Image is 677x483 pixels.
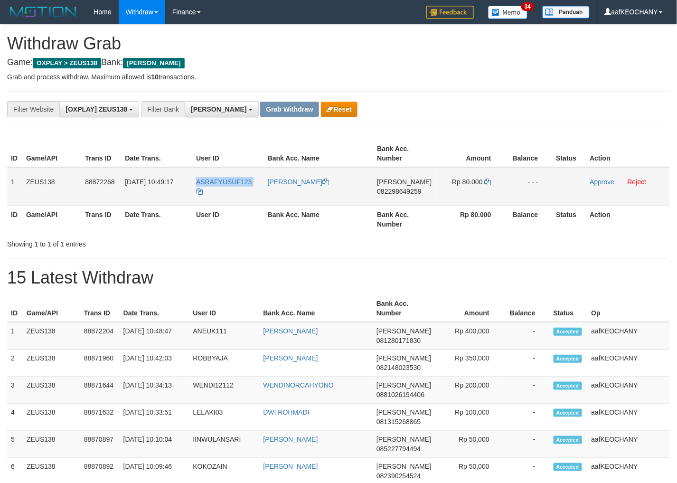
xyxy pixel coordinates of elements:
[196,178,252,195] a: ASRAFYUSUF123
[7,72,670,82] p: Grab and process withdraw. Maximum allowed is transactions.
[376,364,421,371] span: Copy 082148023530 to clipboard
[121,140,192,167] th: Date Trans.
[504,431,550,458] td: -
[435,404,504,431] td: Rp 100,000
[504,322,550,350] td: -
[81,140,121,167] th: Trans ID
[550,295,588,322] th: Status
[120,295,189,322] th: Date Trans.
[506,206,553,233] th: Balance
[542,6,590,19] img: panduan.png
[435,295,504,322] th: Amount
[7,34,670,53] h1: Withdraw Grab
[376,418,421,426] span: Copy 081315268865 to clipboard
[586,140,670,167] th: Action
[452,178,483,186] span: Rp 80.000
[554,382,582,390] span: Accepted
[504,377,550,404] td: -
[260,102,319,117] button: Grab Withdraw
[554,436,582,444] span: Accepted
[435,377,504,404] td: Rp 200,000
[554,463,582,471] span: Accepted
[376,436,431,443] span: [PERSON_NAME]
[151,73,159,81] strong: 10
[7,377,23,404] td: 3
[264,206,374,233] th: Bank Acc. Name
[263,381,334,389] a: WENDINORCAHYONO
[376,381,431,389] span: [PERSON_NAME]
[435,350,504,377] td: Rp 350,000
[504,350,550,377] td: -
[7,101,59,117] div: Filter Website
[23,350,80,377] td: ZEUS138
[263,354,318,362] a: [PERSON_NAME]
[80,431,120,458] td: 88870897
[485,178,491,186] a: Copy 80000 to clipboard
[120,404,189,431] td: [DATE] 10:33:51
[553,206,586,233] th: Status
[80,295,120,322] th: Trans ID
[376,472,421,480] span: Copy 082390254524 to clipboard
[376,391,424,398] span: Copy 0881026194406 to clipboard
[80,404,120,431] td: 88871632
[80,377,120,404] td: 88871644
[189,295,259,322] th: User ID
[435,431,504,458] td: Rp 50,000
[189,431,259,458] td: IINWULANSARI
[321,102,357,117] button: Reset
[488,6,528,19] img: Button%20Memo.svg
[196,178,252,186] span: ASRAFYUSUF123
[7,431,23,458] td: 5
[23,404,80,431] td: ZEUS138
[376,463,431,470] span: [PERSON_NAME]
[7,404,23,431] td: 4
[628,178,647,186] a: Reject
[80,322,120,350] td: 88872204
[263,463,318,470] a: [PERSON_NAME]
[81,206,121,233] th: Trans ID
[506,140,553,167] th: Balance
[586,206,670,233] th: Action
[33,58,101,68] span: OXPLAY > ZEUS138
[7,140,22,167] th: ID
[554,328,582,336] span: Accepted
[376,408,431,416] span: [PERSON_NAME]
[141,101,185,117] div: Filter Bank
[7,322,23,350] td: 1
[263,408,310,416] a: DWI ROHMADI
[120,377,189,404] td: [DATE] 10:34:13
[373,206,435,233] th: Bank Acc. Number
[553,140,586,167] th: Status
[504,295,550,322] th: Balance
[66,105,127,113] span: [OXPLAY] ZEUS138
[377,188,421,195] span: Copy 082298649259 to clipboard
[554,409,582,417] span: Accepted
[191,105,246,113] span: [PERSON_NAME]
[189,322,259,350] td: ANEUK111
[373,295,435,322] th: Bank Acc. Number
[121,206,192,233] th: Date Trans.
[554,355,582,363] span: Accepted
[435,322,504,350] td: Rp 400,000
[506,167,553,206] td: - - -
[7,58,670,67] h4: Game: Bank:
[22,167,81,206] td: ZEUS138
[189,377,259,404] td: WENDI12112
[7,167,22,206] td: 1
[521,2,534,11] span: 34
[263,327,318,335] a: [PERSON_NAME]
[263,436,318,443] a: [PERSON_NAME]
[23,322,80,350] td: ZEUS138
[125,178,173,186] span: [DATE] 10:49:17
[376,354,431,362] span: [PERSON_NAME]
[436,140,506,167] th: Amount
[85,178,114,186] span: 88872268
[22,206,81,233] th: Game/API
[268,178,329,186] a: [PERSON_NAME]
[588,295,670,322] th: Op
[376,337,421,344] span: Copy 081280171830 to clipboard
[189,404,259,431] td: LELAKI03
[436,206,506,233] th: Rp 80.000
[264,140,374,167] th: Bank Acc. Name
[376,327,431,335] span: [PERSON_NAME]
